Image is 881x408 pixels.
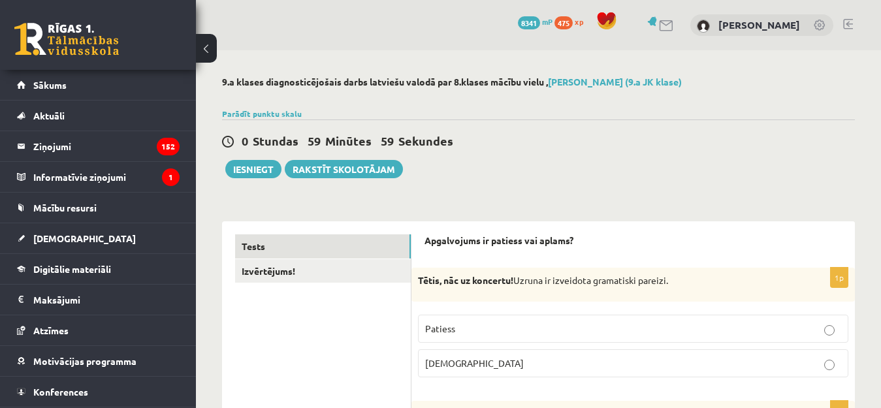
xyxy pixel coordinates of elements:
[33,324,69,336] span: Atzīmes
[554,16,590,27] a: 475 xp
[824,325,835,336] input: Patiess
[424,234,573,246] strong: Apgalvojums ir patiess vai aplams?
[554,16,573,29] span: 475
[830,267,848,288] p: 1p
[33,263,111,275] span: Digitālie materiāli
[308,133,321,148] span: 59
[235,259,411,283] a: Izvērtējums!
[33,386,88,398] span: Konferences
[17,285,180,315] a: Maksājumi
[225,160,281,178] button: Iesniegt
[824,360,835,370] input: [DEMOGRAPHIC_DATA]
[222,76,855,87] h2: 9.a klases diagnosticējošais darbs latviešu valodā par 8.klases mācību vielu ,
[425,322,455,334] span: Patiess
[575,16,583,27] span: xp
[418,274,783,287] p: Uzruna ir izveidota gramatiski pareizi.
[222,108,302,119] a: Parādīt punktu skalu
[33,202,97,213] span: Mācību resursi
[285,160,403,178] a: Rakstīt skolotājam
[17,70,180,100] a: Sākums
[242,133,248,148] span: 0
[14,23,119,55] a: Rīgas 1. Tālmācības vidusskola
[17,315,180,345] a: Atzīmes
[17,162,180,192] a: Informatīvie ziņojumi1
[33,355,136,367] span: Motivācijas programma
[235,234,411,259] a: Tests
[253,133,298,148] span: Stundas
[718,18,800,31] a: [PERSON_NAME]
[33,110,65,121] span: Aktuāli
[418,274,513,286] strong: Tētis, nāc uz koncertu!
[398,133,453,148] span: Sekundes
[17,193,180,223] a: Mācību resursi
[518,16,553,27] a: 8341 mP
[17,346,180,376] a: Motivācijas programma
[162,168,180,186] i: 1
[17,377,180,407] a: Konferences
[548,76,682,87] a: [PERSON_NAME] (9.a JK klase)
[518,16,540,29] span: 8341
[17,101,180,131] a: Aktuāli
[381,133,394,148] span: 59
[33,131,180,161] legend: Ziņojumi
[17,223,180,253] a: [DEMOGRAPHIC_DATA]
[33,162,180,192] legend: Informatīvie ziņojumi
[697,20,710,33] img: Ralfs Junkars
[33,232,136,244] span: [DEMOGRAPHIC_DATA]
[33,285,180,315] legend: Maksājumi
[157,138,180,155] i: 152
[325,133,372,148] span: Minūtes
[542,16,553,27] span: mP
[17,254,180,284] a: Digitālie materiāli
[425,357,524,369] span: [DEMOGRAPHIC_DATA]
[33,79,67,91] span: Sākums
[17,131,180,161] a: Ziņojumi152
